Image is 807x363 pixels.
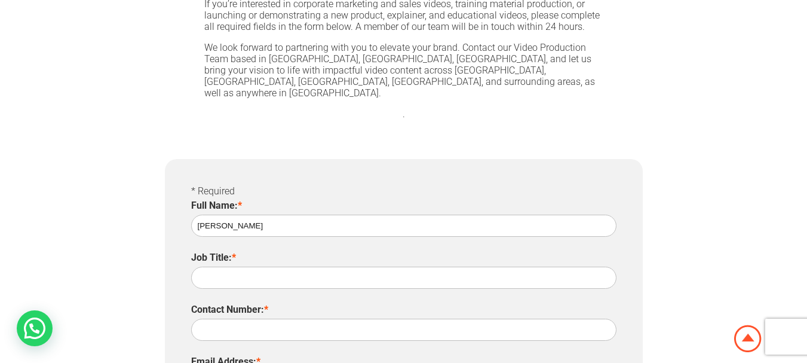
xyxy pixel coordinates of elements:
label: Contact Number: [191,304,268,315]
img: Animation Studio South Africa [732,323,764,355]
label: Job Title: [191,252,236,263]
p: We look forward to partnering with you to elevate your brand. Contact our Video Production Team b... [204,42,603,99]
label: Full Name: [191,200,242,211]
span: Required [198,185,235,197]
p: . [204,108,603,120]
